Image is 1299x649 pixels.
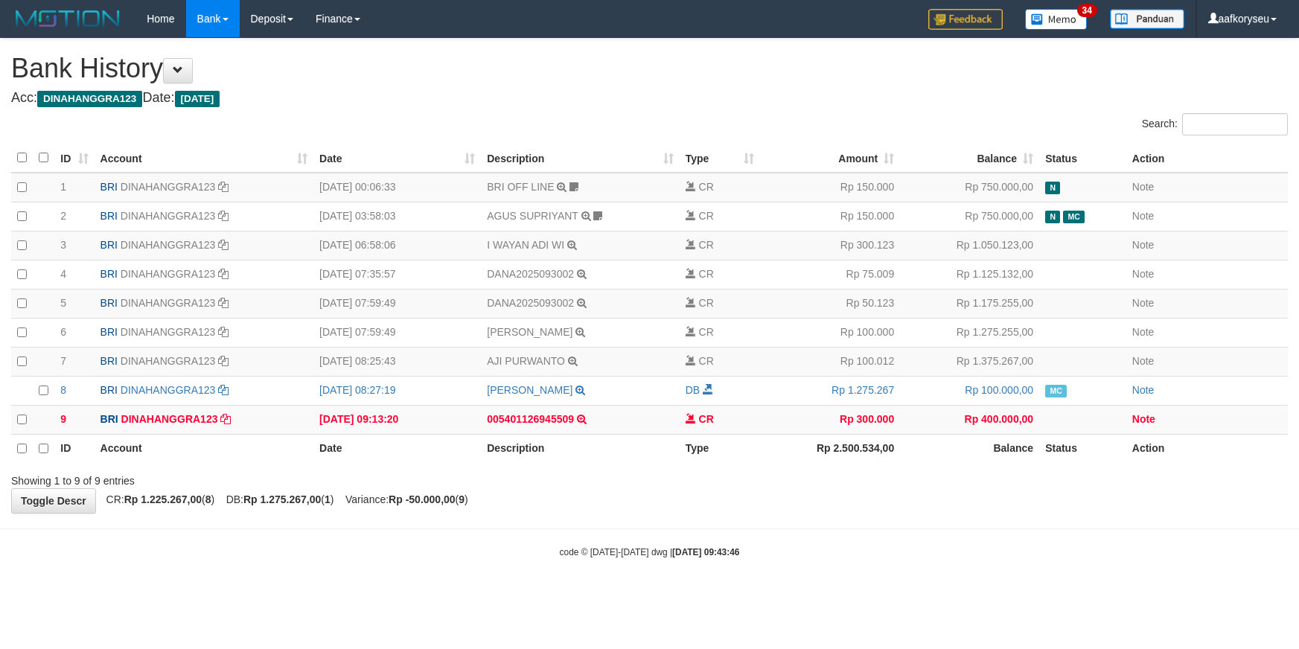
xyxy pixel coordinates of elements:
th: Type: activate to sort column ascending [680,144,761,173]
span: Manually Checked by: aafzefaya [1063,211,1085,223]
a: DINAHANGGRA123 [121,181,216,193]
span: 8 [60,384,66,396]
strong: 8 [205,493,211,505]
a: DANA2025093002 [487,297,574,309]
span: CR [699,413,714,425]
span: 4 [60,268,66,280]
small: code © [DATE]-[DATE] dwg | [560,547,740,557]
span: CR [699,239,714,251]
td: Rp 750.000,00 [900,173,1039,202]
td: Rp 1.125.132,00 [900,260,1039,289]
a: BRI OFF LINE [487,181,554,193]
td: [DATE] 06:58:06 [313,231,481,260]
a: I WAYAN ADI WI [487,239,564,251]
a: Copy DINAHANGGRA123 to clipboard [218,210,229,222]
span: CR: ( ) DB: ( ) Variance: ( ) [99,493,468,505]
input: Search: [1182,113,1288,135]
td: [DATE] 00:06:33 [313,173,481,202]
th: Status [1039,434,1126,463]
a: Copy DINAHANGGRA123 to clipboard [218,326,229,338]
h4: Acc: Date: [11,91,1288,106]
a: Note [1132,181,1155,193]
th: ID: activate to sort column ascending [54,144,94,173]
strong: [DATE] 09:43:46 [672,547,739,557]
span: BRI [100,384,118,396]
strong: 9 [459,493,465,505]
a: Copy DINAHANGGRA123 to clipboard [218,181,229,193]
strong: 1 [325,493,331,505]
a: Note [1132,384,1155,396]
a: DINAHANGGRA123 [121,297,216,309]
th: ID [54,434,94,463]
span: CR [699,355,714,367]
a: DINAHANGGRA123 [121,326,216,338]
td: [DATE] 08:27:19 [313,376,481,405]
a: Copy DINAHANGGRA123 to clipboard [218,384,229,396]
a: [PERSON_NAME] [487,326,572,338]
strong: Rp -50.000,00 [389,493,456,505]
a: Note [1132,413,1155,425]
a: AGUS SUPRIYANT [487,210,578,222]
a: AJI PURWANTO [487,355,565,367]
a: Note [1132,297,1155,309]
a: DINAHANGGRA123 [121,355,216,367]
a: Copy DINAHANGGRA123 to clipboard [218,355,229,367]
th: Description [481,434,679,463]
th: Description: activate to sort column ascending [481,144,679,173]
span: [DATE] [175,91,220,107]
a: Copy DINAHANGGRA123 to clipboard [218,297,229,309]
span: CR [699,326,714,338]
td: Rp 1.275.255,00 [900,318,1039,347]
span: Manually Checked by: aafFelly [1045,385,1067,397]
td: [DATE] 07:35:57 [313,260,481,289]
td: Rp 1.375.267,00 [900,347,1039,376]
td: Rp 100.000 [760,318,900,347]
span: 2 [60,210,66,222]
div: Showing 1 to 9 of 9 entries [11,467,530,488]
img: panduan.png [1110,9,1184,29]
a: Note [1132,326,1155,338]
td: Rp 75.009 [760,260,900,289]
span: 6 [60,326,66,338]
a: Copy DINAHANGGRA123 to clipboard [218,268,229,280]
span: BRI [100,413,118,425]
td: Rp 750.000,00 [900,202,1039,231]
span: Has Note [1045,182,1060,194]
span: CR [699,210,714,222]
a: Toggle Descr [11,488,96,514]
a: Copy DINAHANGGRA123 to clipboard [220,413,231,425]
span: BRI [100,355,118,367]
span: 5 [60,297,66,309]
th: Account: activate to sort column ascending [95,144,314,173]
td: Rp 100.012 [760,347,900,376]
th: Amount: activate to sort column ascending [760,144,900,173]
h1: Bank History [11,54,1288,83]
td: Rp 50.123 [760,289,900,318]
img: Feedback.jpg [928,9,1003,30]
strong: Rp 1.275.267,00 [243,493,321,505]
th: Balance [900,434,1039,463]
span: BRI [100,268,118,280]
td: Rp 1.275.267 [760,376,900,405]
span: 34 [1077,4,1097,17]
th: Status [1039,144,1126,173]
span: 1 [60,181,66,193]
td: Rp 300.123 [760,231,900,260]
a: DANA2025093002 [487,268,574,280]
span: BRI [100,297,118,309]
a: Copy DINAHANGGRA123 to clipboard [218,239,229,251]
td: Rp 400.000,00 [900,405,1039,434]
td: Rp 1.175.255,00 [900,289,1039,318]
th: Date [313,434,481,463]
a: Note [1132,268,1155,280]
td: [DATE] 08:25:43 [313,347,481,376]
th: Balance: activate to sort column ascending [900,144,1039,173]
strong: Rp 1.225.267,00 [124,493,202,505]
span: CR [699,181,714,193]
span: CR [699,297,714,309]
a: [PERSON_NAME] [487,384,572,396]
a: Note [1132,239,1155,251]
td: Rp 100.000,00 [900,376,1039,405]
th: Type [680,434,761,463]
a: DINAHANGGRA123 [121,239,216,251]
